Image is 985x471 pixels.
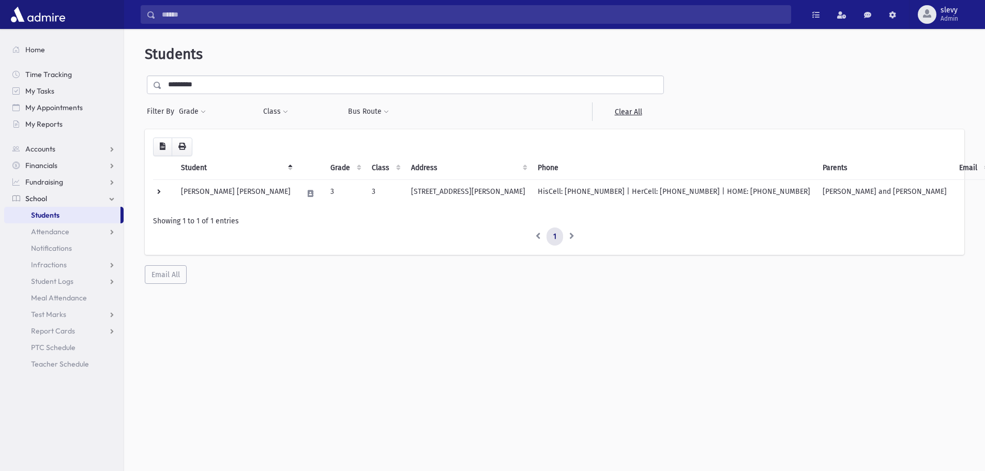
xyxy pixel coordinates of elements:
a: Time Tracking [4,66,124,83]
a: Attendance [4,223,124,240]
span: Attendance [31,227,69,236]
td: 3 [324,179,366,207]
a: Clear All [592,102,664,121]
span: Student Logs [31,277,73,286]
a: Fundraising [4,174,124,190]
img: AdmirePro [8,4,68,25]
th: Grade: activate to sort column ascending [324,156,366,180]
a: Test Marks [4,306,124,323]
button: Bus Route [347,102,389,121]
button: Grade [178,102,206,121]
button: Email All [145,265,187,284]
a: Students [4,207,120,223]
span: Admin [941,14,958,23]
a: PTC Schedule [4,339,124,356]
span: Fundraising [25,177,63,187]
th: Student: activate to sort column descending [175,156,297,180]
span: Teacher Schedule [31,359,89,369]
span: PTC Schedule [31,343,75,352]
a: Report Cards [4,323,124,339]
a: My Reports [4,116,124,132]
th: Phone [532,156,816,180]
span: Infractions [31,260,67,269]
a: Notifications [4,240,124,256]
span: School [25,194,47,203]
a: Financials [4,157,124,174]
a: Home [4,41,124,58]
span: Meal Attendance [31,293,87,302]
a: My Appointments [4,99,124,116]
button: Print [172,138,192,156]
span: My Reports [25,119,63,129]
span: Accounts [25,144,55,154]
span: Financials [25,161,57,170]
span: Time Tracking [25,70,72,79]
th: Address: activate to sort column ascending [405,156,532,180]
a: My Tasks [4,83,124,99]
th: Parents [816,156,953,180]
span: Students [31,210,59,220]
span: Home [25,45,45,54]
span: slevy [941,6,958,14]
td: HisCell: [PHONE_NUMBER] | HerCell: [PHONE_NUMBER] | HOME: [PHONE_NUMBER] [532,179,816,207]
span: Report Cards [31,326,75,336]
td: [PERSON_NAME] [PERSON_NAME] [175,179,297,207]
div: Showing 1 to 1 of 1 entries [153,216,956,226]
span: Notifications [31,244,72,253]
span: Students [145,45,203,63]
span: Test Marks [31,310,66,319]
th: Class: activate to sort column ascending [366,156,405,180]
a: Infractions [4,256,124,273]
span: Filter By [147,106,178,117]
td: [STREET_ADDRESS][PERSON_NAME] [405,179,532,207]
a: Student Logs [4,273,124,290]
button: Class [263,102,289,121]
input: Search [156,5,791,24]
a: 1 [547,227,563,246]
td: [PERSON_NAME] and [PERSON_NAME] [816,179,953,207]
a: School [4,190,124,207]
span: My Appointments [25,103,83,112]
a: Accounts [4,141,124,157]
a: Teacher Schedule [4,356,124,372]
a: Meal Attendance [4,290,124,306]
td: 3 [366,179,405,207]
span: My Tasks [25,86,54,96]
button: CSV [153,138,172,156]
